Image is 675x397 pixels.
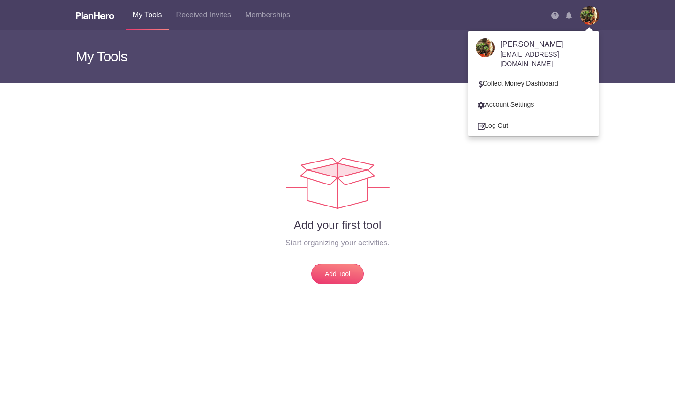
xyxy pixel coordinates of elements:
[76,30,330,83] h3: My Tools
[478,102,485,109] img: Account settings
[478,123,485,130] img: Logout
[500,50,591,68] div: [EMAIL_ADDRESS][DOMAIN_NAME]
[311,264,364,284] a: Add Tool
[468,119,599,132] a: Log Out
[551,12,559,19] img: Help icon
[479,81,482,88] img: Dollar sign
[76,218,599,232] h2: Add your first tool
[566,12,572,19] img: Notifications
[476,38,495,57] img: Acg8ockdp6m fgua8qci cg9kkybibsydihpqfi74uzfjn5j4k4rx0s s96 c?1759959679
[468,77,599,89] a: Collect Money Dashboard
[76,12,114,19] img: Logo white planhero
[286,158,390,209] img: Tools empty
[580,6,599,25] img: Acg8ockdp6m fgua8qci cg9kkybibsydihpqfi74uzfjn5j4k4rx0s s96 c?1759959679
[500,38,591,50] h4: [PERSON_NAME]
[468,98,599,110] a: Account Settings
[76,237,599,248] h4: Start organizing your activities.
